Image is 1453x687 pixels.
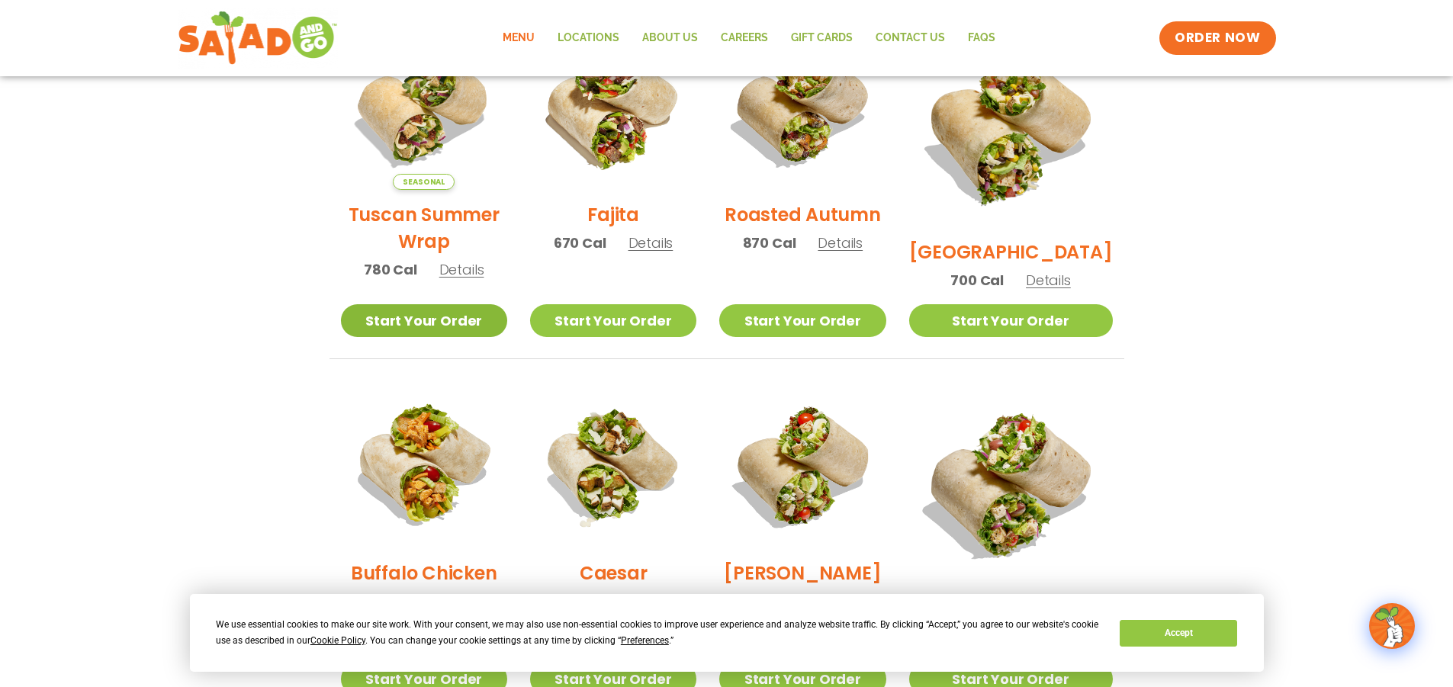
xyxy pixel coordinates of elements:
span: Details [818,592,863,611]
a: Start Your Order [719,304,886,337]
a: Start Your Order [341,304,507,337]
a: Careers [709,21,780,56]
img: Product photo for Fajita Wrap [530,24,696,190]
span: 700 Cal [950,270,1004,291]
img: Product photo for Buffalo Chicken Wrap [341,382,507,548]
a: Start Your Order [909,304,1113,337]
img: Product photo for Roasted Autumn Wrap [719,24,886,190]
h2: [GEOGRAPHIC_DATA] [909,239,1113,265]
a: ORDER NOW [1159,21,1275,55]
a: GIFT CARDS [780,21,864,56]
img: Product photo for Greek Wrap [909,382,1113,586]
div: We use essential cookies to make our site work. With your consent, we may also use non-essential ... [216,617,1101,649]
a: FAQs [956,21,1007,56]
img: wpChatIcon [1371,605,1413,647]
img: Product photo for Tuscan Summer Wrap [341,24,507,190]
span: 670 Cal [554,233,606,253]
h2: Roasted Autumn [725,201,881,228]
a: About Us [631,21,709,56]
span: 680 Cal [553,591,606,612]
span: Details [818,233,863,252]
h2: Caesar [580,560,648,586]
img: Product photo for BBQ Ranch Wrap [909,24,1113,227]
a: Locations [546,21,631,56]
span: Cookie Policy [310,635,365,646]
span: Details [439,592,484,611]
span: Details [628,592,673,611]
button: Accept [1120,620,1237,647]
a: Start Your Order [530,304,696,337]
span: Details [439,260,484,279]
span: 700 Cal [364,591,417,612]
img: new-SAG-logo-768×292 [178,8,339,69]
h2: Buffalo Chicken [351,560,497,586]
span: Details [1026,271,1071,290]
div: Cookie Consent Prompt [190,594,1264,672]
h2: [PERSON_NAME] [724,560,881,586]
span: Preferences [621,635,669,646]
h2: Tuscan Summer Wrap [341,201,507,255]
span: ORDER NOW [1175,29,1260,47]
a: Contact Us [864,21,956,56]
a: Menu [491,21,546,56]
span: 870 Cal [743,233,796,253]
img: Product photo for Caesar Wrap [530,382,696,548]
nav: Menu [491,21,1007,56]
span: 840 Cal [742,591,797,612]
span: Details [628,233,673,252]
h2: Fajita [587,201,639,228]
span: Seasonal [393,174,455,190]
img: Product photo for Cobb Wrap [719,382,886,548]
span: 780 Cal [364,259,417,280]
